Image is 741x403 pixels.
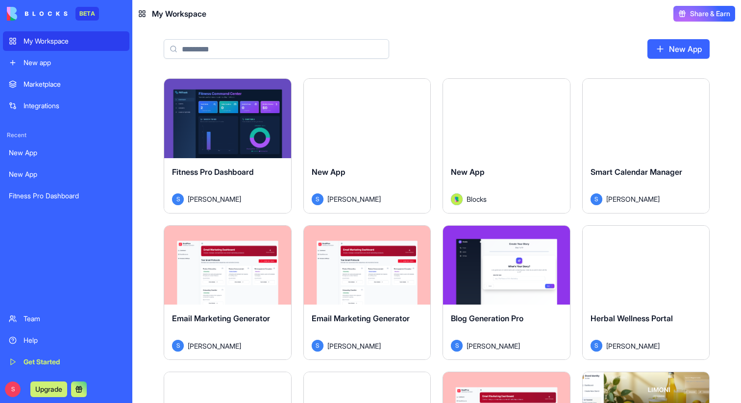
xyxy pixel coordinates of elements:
[24,36,123,46] div: My Workspace
[673,6,735,22] button: Share & Earn
[9,148,123,158] div: New App
[9,191,123,201] div: Fitness Pro Dashboard
[188,194,241,204] span: [PERSON_NAME]
[303,225,431,360] a: Email Marketing GeneratorS[PERSON_NAME]
[451,313,523,323] span: Blog Generation Pro
[582,78,710,213] a: Smart Calendar ManagerS[PERSON_NAME]
[9,169,123,179] div: New App
[3,352,129,372] a: Get Started
[3,143,129,163] a: New App
[24,79,123,89] div: Marketplace
[451,340,463,352] span: S
[582,225,710,360] a: Herbal Wellness PortalS[PERSON_NAME]
[3,53,129,72] a: New app
[30,384,67,394] a: Upgrade
[24,314,123,324] div: Team
[24,357,123,367] div: Get Started
[591,313,673,323] span: Herbal Wellness Portal
[164,78,292,213] a: Fitness Pro DashboardS[PERSON_NAME]
[7,7,99,21] a: BETA
[312,313,410,323] span: Email Marketing Generator
[690,9,730,19] span: Share & Earn
[172,340,184,352] span: S
[3,331,129,350] a: Help
[152,8,206,20] span: My Workspace
[591,340,602,352] span: S
[188,341,241,351] span: [PERSON_NAME]
[443,225,570,360] a: Blog Generation ProS[PERSON_NAME]
[3,165,129,184] a: New App
[164,225,292,360] a: Email Marketing GeneratorS[PERSON_NAME]
[606,194,660,204] span: [PERSON_NAME]
[24,101,123,111] div: Integrations
[312,340,323,352] span: S
[327,341,381,351] span: [PERSON_NAME]
[327,194,381,204] span: [PERSON_NAME]
[591,193,602,205] span: S
[3,96,129,116] a: Integrations
[30,381,67,397] button: Upgrade
[451,167,485,177] span: New App
[3,131,129,139] span: Recent
[172,167,254,177] span: Fitness Pro Dashboard
[75,7,99,21] div: BETA
[3,74,129,94] a: Marketplace
[591,167,682,177] span: Smart Calendar Manager
[7,7,68,21] img: logo
[303,78,431,213] a: New AppS[PERSON_NAME]
[467,341,520,351] span: [PERSON_NAME]
[172,193,184,205] span: S
[3,186,129,206] a: Fitness Pro Dashboard
[647,39,710,59] a: New App
[451,193,463,205] img: Avatar
[24,58,123,68] div: New app
[172,313,270,323] span: Email Marketing Generator
[312,193,323,205] span: S
[24,335,123,345] div: Help
[443,78,570,213] a: New AppAvatarBlocks
[3,31,129,51] a: My Workspace
[5,381,21,397] span: S
[312,167,346,177] span: New App
[606,341,660,351] span: [PERSON_NAME]
[3,309,129,329] a: Team
[467,194,487,204] span: Blocks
